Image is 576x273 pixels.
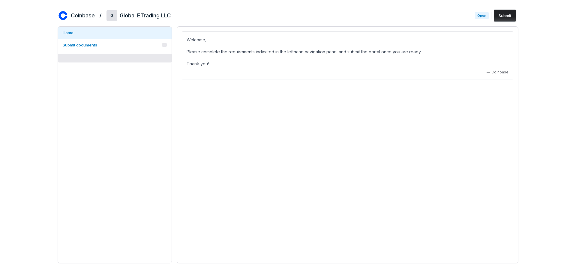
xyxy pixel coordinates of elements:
[120,12,171,19] h2: Global ETrading LLC
[475,12,489,19] span: Open
[58,39,172,51] a: Submit documents
[63,43,97,47] span: Submit documents
[58,27,172,39] a: Home
[187,48,508,55] p: Please complete the requirements indicated in the lefthand navigation panel and submit the portal...
[491,70,508,75] span: Coinbase
[494,10,516,22] button: Submit
[187,36,508,43] p: Welcome,
[187,60,508,67] p: Thank you!
[487,70,490,75] span: —
[100,10,102,19] h2: /
[71,12,95,19] h2: Coinbase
